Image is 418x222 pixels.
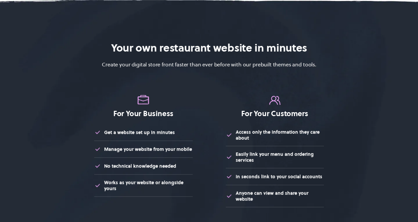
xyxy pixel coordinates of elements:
h2: Your own restaurant website in minutes [13,42,405,54]
div: Access only the information they care about [236,129,324,141]
h3: For Your Customers [241,110,308,117]
div: Works as your website or alongside yours [104,179,192,191]
div: No technical knowledge needed [104,163,176,169]
div: Manage your website from your mobile [104,146,192,152]
div: Easily link your menu and ordering services [236,151,324,163]
div: Get a website set up in minutes [104,129,175,135]
div: Anyone can view and share your website [236,190,324,202]
p: Create your digital store front faster than ever before with our prebuilt themes and tools. [13,60,405,68]
div: In seconds link to your social accounts [236,174,322,179]
h3: For Your Business [113,110,173,117]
